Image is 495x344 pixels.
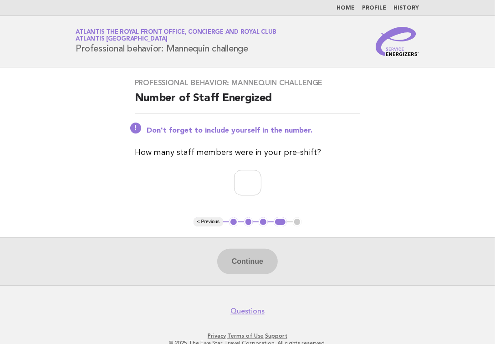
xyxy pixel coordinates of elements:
[135,146,361,159] p: How many staff members were in your pre-shift?
[76,30,277,53] h1: Professional behavior: Mannequin challenge
[244,217,253,226] button: 2
[76,29,277,42] a: Atlantis The Royal Front Office, Concierge and Royal ClubAtlantis [GEOGRAPHIC_DATA]
[227,333,264,339] a: Terms of Use
[394,5,419,11] a: History
[208,333,226,339] a: Privacy
[147,126,361,135] p: Don't forget to include yourself in the number.
[265,333,287,339] a: Support
[135,78,361,87] h3: Professional behavior: Mannequin challenge
[362,5,387,11] a: Profile
[194,217,223,226] button: < Previous
[76,36,168,42] span: Atlantis [GEOGRAPHIC_DATA]
[376,27,419,56] img: Service Energizers
[337,5,355,11] a: Home
[274,217,287,226] button: 4
[135,91,361,113] h2: Number of Staff Energized
[229,217,238,226] button: 1
[230,307,265,316] a: Questions
[13,332,482,339] p: · ·
[259,217,268,226] button: 3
